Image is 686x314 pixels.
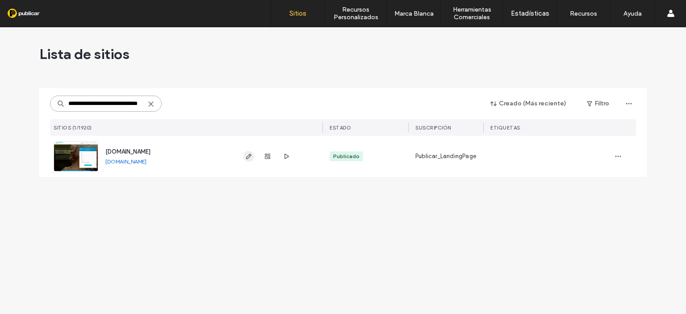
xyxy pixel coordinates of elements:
[330,125,351,131] span: ESTADO
[289,9,306,17] label: Sitios
[333,152,360,160] div: Publicado
[19,6,44,14] span: Ayuda
[623,10,642,17] label: Ayuda
[511,9,549,17] label: Estadísticas
[415,152,476,161] span: Publicar_LandingPage
[441,6,503,21] label: Herramientas Comerciales
[570,10,597,17] label: Recursos
[483,96,574,111] button: Creado (Más reciente)
[105,148,151,155] a: [DOMAIN_NAME]
[105,158,146,165] a: [DOMAIN_NAME]
[578,96,618,111] button: Filtro
[415,125,451,131] span: Suscripción
[325,6,387,21] label: Recursos Personalizados
[54,125,92,131] span: SITIOS (1/1920)
[490,125,520,131] span: ETIQUETAS
[39,45,130,63] span: Lista de sitios
[394,10,434,17] label: Marca Blanca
